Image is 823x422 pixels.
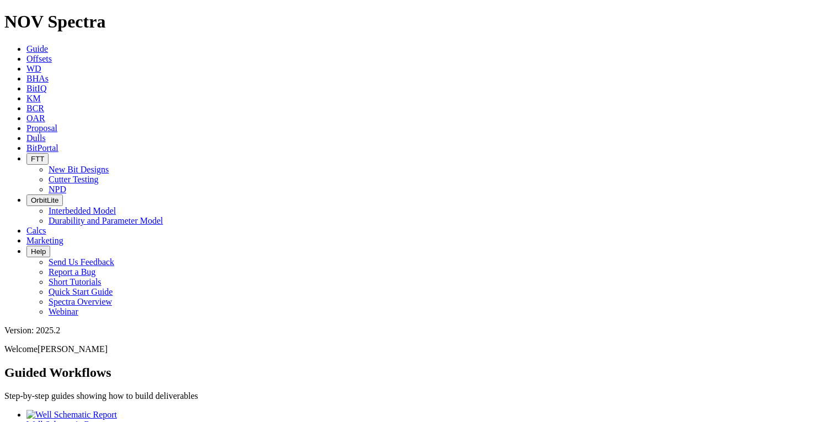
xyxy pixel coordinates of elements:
[49,185,66,194] a: NPD
[31,247,46,256] span: Help
[26,246,50,257] button: Help
[49,175,99,184] a: Cutter Testing
[26,133,46,143] a: Dulls
[49,287,113,296] a: Quick Start Guide
[26,194,63,206] button: OrbitLite
[4,365,819,380] h2: Guided Workflows
[4,344,819,354] p: Welcome
[26,113,45,123] a: OAR
[49,307,78,316] a: Webinar
[49,297,112,306] a: Spectra Overview
[26,236,63,245] a: Marketing
[31,196,58,204] span: OrbitLite
[26,226,46,235] a: Calcs
[26,410,117,420] img: Well Schematic Report
[4,391,819,401] p: Step-by-step guides showing how to build deliverables
[49,257,114,267] a: Send Us Feedback
[26,84,46,93] a: BitIQ
[49,165,109,174] a: New Bit Designs
[26,123,57,133] a: Proposal
[38,344,108,354] span: [PERSON_NAME]
[26,64,41,73] a: WD
[26,153,49,165] button: FTT
[26,54,52,63] a: Offsets
[26,74,49,83] a: BHAs
[49,216,163,225] a: Durability and Parameter Model
[26,44,48,53] a: Guide
[49,267,95,277] a: Report a Bug
[26,94,41,103] a: KM
[49,206,116,215] a: Interbedded Model
[4,326,819,336] div: Version: 2025.2
[26,143,58,153] a: BitPortal
[4,12,819,32] h1: NOV Spectra
[31,155,44,163] span: FTT
[49,277,101,286] a: Short Tutorials
[26,104,44,113] a: BCR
